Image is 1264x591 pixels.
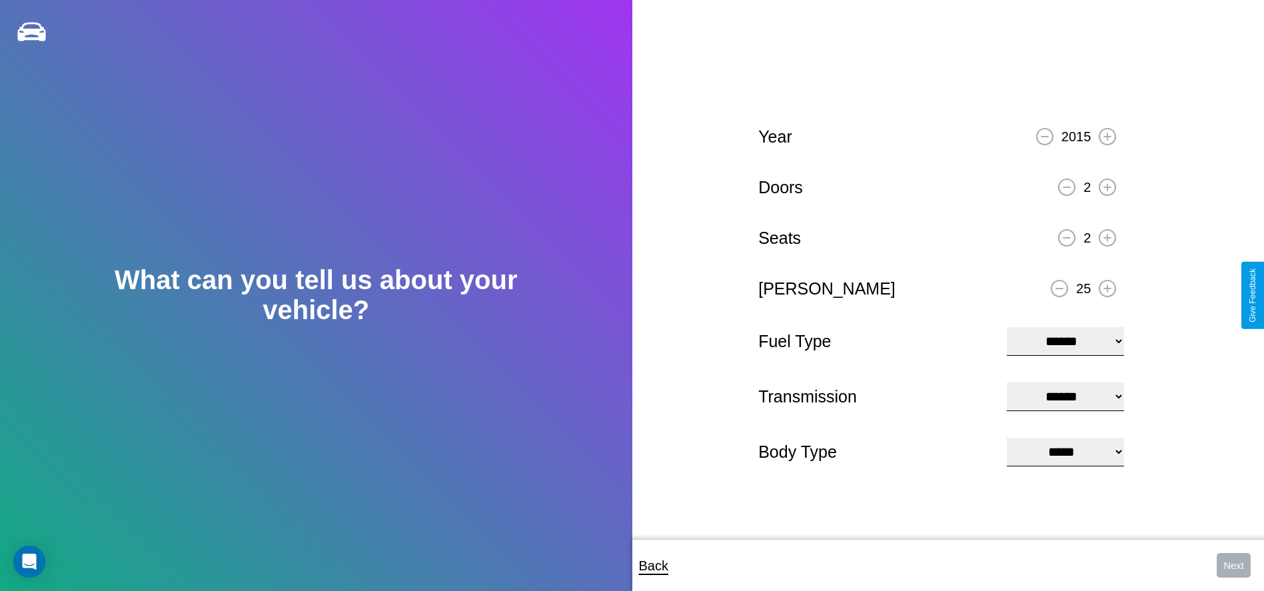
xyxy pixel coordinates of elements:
[1248,269,1257,322] div: Give Feedback
[758,223,801,253] p: Seats
[1217,553,1251,578] button: Next
[758,274,896,304] p: [PERSON_NAME]
[758,122,792,152] p: Year
[13,546,45,578] div: Open Intercom Messenger
[1083,175,1091,199] p: 2
[63,265,569,325] h2: What can you tell us about your vehicle?
[758,437,993,467] p: Body Type
[758,382,993,412] p: Transmission
[1061,125,1091,149] p: 2015
[639,554,668,578] p: Back
[758,173,803,203] p: Doors
[1076,277,1091,300] p: 25
[758,326,993,356] p: Fuel Type
[1083,226,1091,250] p: 2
